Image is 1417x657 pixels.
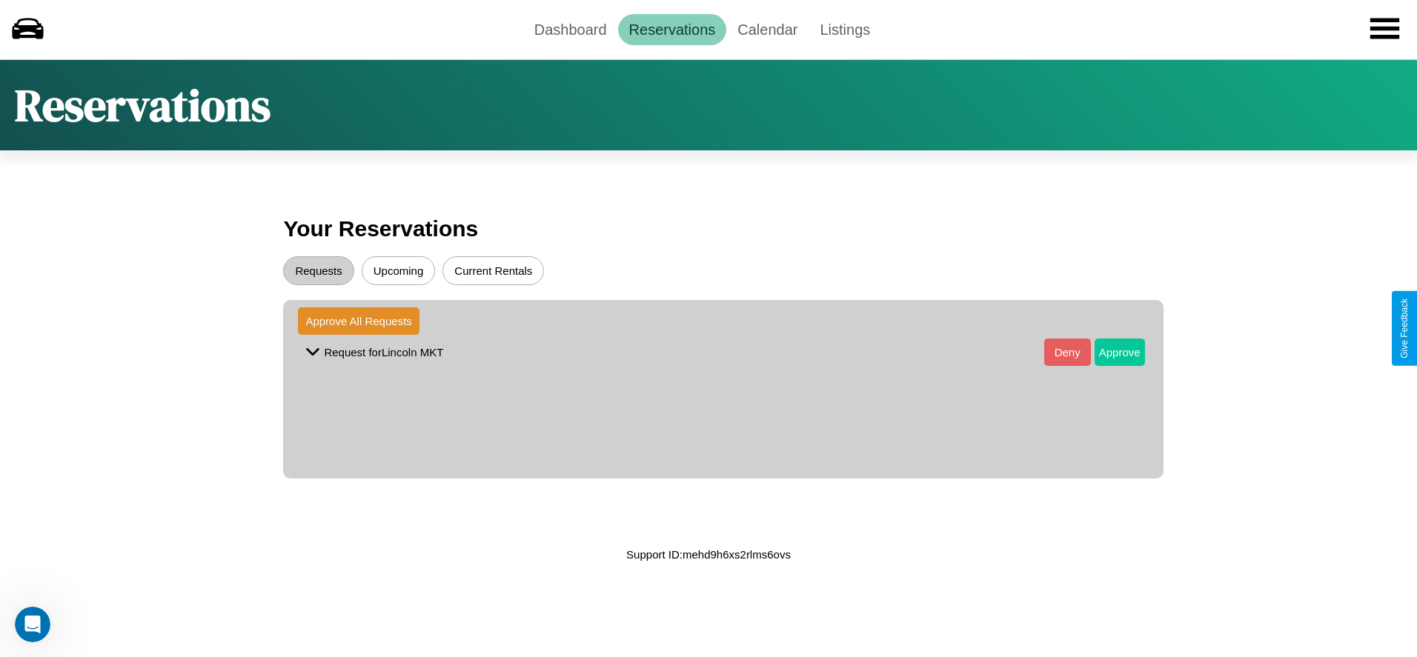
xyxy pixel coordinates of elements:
[362,256,436,285] button: Upcoming
[15,607,50,642] iframe: Intercom live chat
[15,75,271,136] h1: Reservations
[618,14,727,45] a: Reservations
[809,14,881,45] a: Listings
[324,342,443,362] p: Request for Lincoln MKT
[1044,338,1091,366] button: Deny
[1095,338,1145,366] button: Approve
[442,256,544,285] button: Current Rentals
[298,307,419,335] button: Approve All Requests
[626,544,791,564] p: Support ID: mehd9h6xs2rlms6ovs
[283,256,354,285] button: Requests
[523,14,618,45] a: Dashboard
[726,14,809,45] a: Calendar
[283,209,1133,249] h3: Your Reservations
[1399,299,1410,358] div: Give Feedback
